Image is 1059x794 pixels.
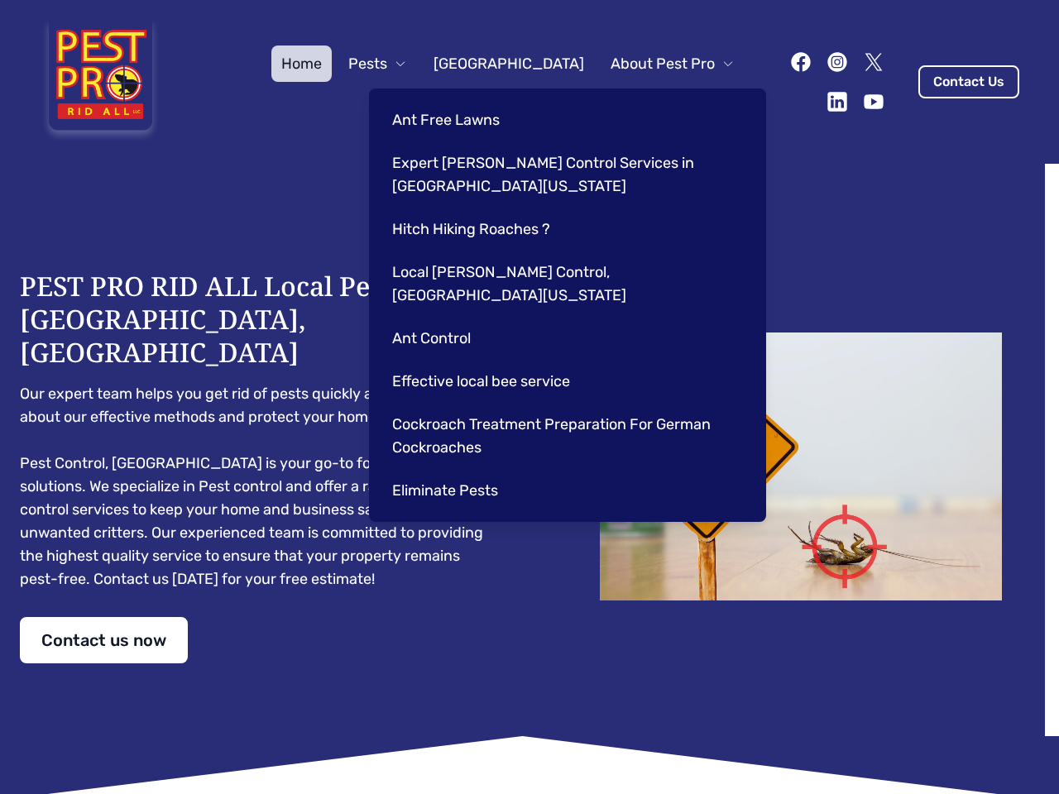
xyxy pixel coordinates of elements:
a: Eliminate Pests [382,472,746,509]
a: Hitch Hiking Roaches ? [382,211,746,247]
a: [GEOGRAPHIC_DATA] [424,45,594,82]
a: Effective local bee service [382,363,746,399]
a: Contact [669,82,745,118]
a: Contact Us [918,65,1019,98]
a: Home [271,45,332,82]
button: Pest Control Community B2B [365,82,606,118]
a: Local [PERSON_NAME] Control, [GEOGRAPHIC_DATA][US_STATE] [382,254,746,313]
span: Pests [348,52,387,75]
pre: Our expert team helps you get rid of pests quickly and safely. Learn about our effective methods ... [20,382,496,591]
h1: PEST PRO RID ALL Local Pest Control [GEOGRAPHIC_DATA], [GEOGRAPHIC_DATA] [20,270,496,369]
img: Pest Pro Rid All [40,20,161,144]
button: About Pest Pro [601,45,745,82]
a: Ant Control [382,320,746,356]
button: Pests [338,45,417,82]
a: Ant Free Lawns [382,102,746,138]
img: Dead cockroach on floor with caution sign pest control [563,332,1039,600]
a: Expert [PERSON_NAME] Control Services in [GEOGRAPHIC_DATA][US_STATE] [382,145,746,204]
span: About Pest Pro [611,52,715,75]
a: Blog [612,82,663,118]
a: Cockroach Treatment Preparation For German Cockroaches [382,406,746,466]
a: Contact us now [20,617,188,663]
